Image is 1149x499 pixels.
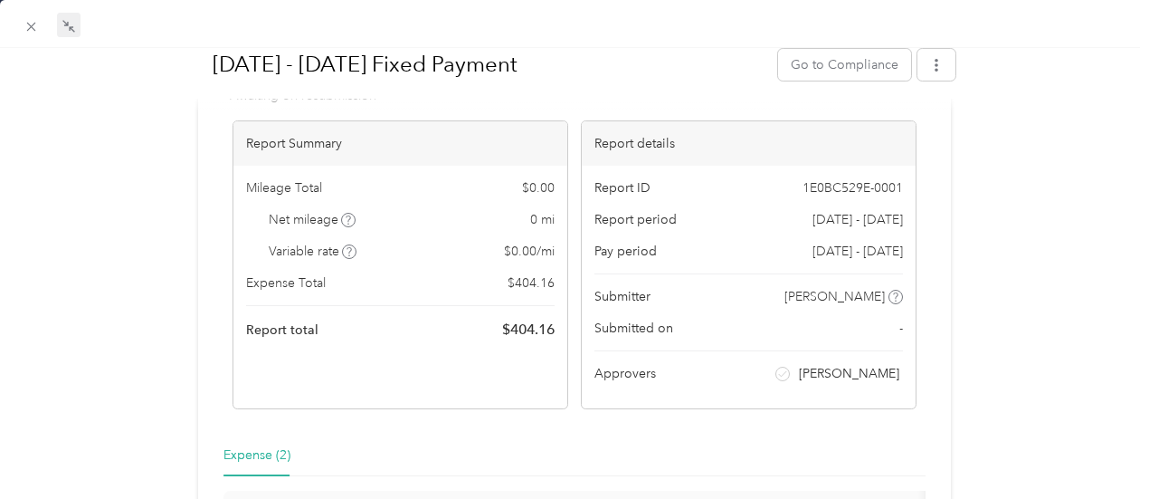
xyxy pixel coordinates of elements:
[522,178,555,197] span: $ 0.00
[269,210,356,229] span: Net mileage
[799,364,899,383] span: [PERSON_NAME]
[812,210,903,229] span: [DATE] - [DATE]
[594,210,677,229] span: Report period
[269,242,357,261] span: Variable rate
[778,48,911,80] button: Go to Compliance
[594,178,650,197] span: Report ID
[594,364,656,383] span: Approvers
[582,121,916,166] div: Report details
[223,446,290,465] div: Expense (2)
[594,242,657,261] span: Pay period
[246,178,322,197] span: Mileage Total
[246,321,318,340] span: Report total
[508,273,555,293] span: $ 404.16
[784,287,885,306] span: [PERSON_NAME]
[233,121,567,166] div: Report Summary
[504,242,555,261] span: $ 0.00 / mi
[594,287,650,306] span: Submitter
[812,242,903,261] span: [DATE] - [DATE]
[899,319,903,338] span: -
[594,319,673,338] span: Submitted on
[530,210,555,229] span: 0 mi
[802,178,903,197] span: 1E0BC529E-0001
[194,43,766,86] h1: Oct 1 - 31, 2025 Fixed Payment
[502,319,555,341] span: $ 404.16
[1048,398,1149,499] iframe: Everlance-gr Chat Button Frame
[246,273,326,293] span: Expense Total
